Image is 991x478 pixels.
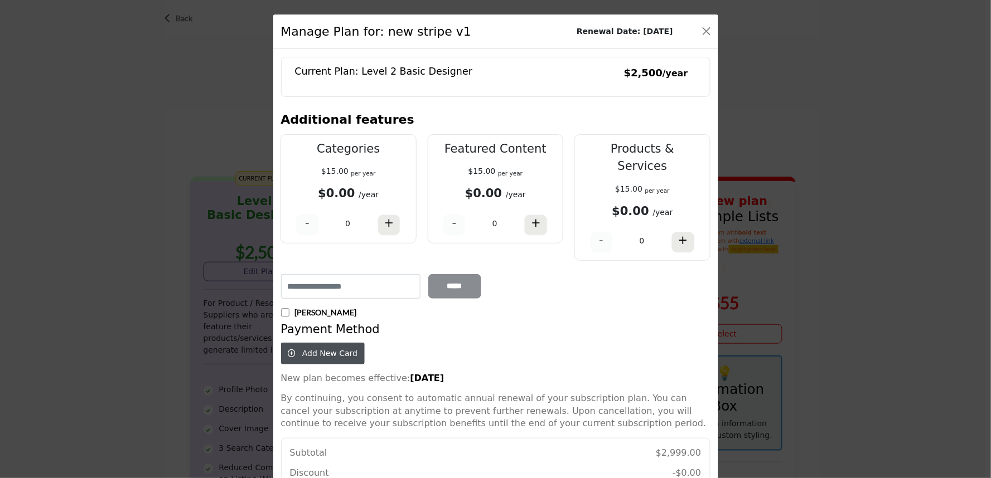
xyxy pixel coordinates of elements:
[281,372,710,384] p: New plan becomes effective:
[281,323,710,336] h4: Payment Method
[577,26,673,37] b: Renewal Date: [DATE]
[345,218,350,230] p: 0
[506,190,526,199] span: /year
[302,349,357,358] span: Add New Card
[624,66,688,80] p: $2,500
[653,208,673,217] span: /year
[321,167,349,175] span: $15.00
[612,204,649,218] b: $0.00
[492,218,497,230] p: 0
[351,170,375,177] sub: per year
[585,140,700,175] p: Products & Services
[678,233,688,247] h4: +
[645,187,670,194] sub: per year
[294,307,356,318] p: [PERSON_NAME]
[359,190,379,199] span: /year
[465,187,502,200] b: $0.00
[699,23,714,39] button: Close
[615,184,642,193] span: $15.00
[438,140,553,158] p: Featured Content
[281,392,710,430] p: By continuing, you consent to automatic annual renewal of your subscription plan. You can cancel ...
[281,110,414,129] h3: Additional features
[290,447,327,459] p: Subtotal
[291,140,406,158] p: Categories
[498,170,523,177] sub: per year
[410,373,444,383] strong: [DATE]
[281,22,472,41] h1: Manage Plan for: new stripe v1
[671,232,695,253] button: +
[656,447,701,459] p: $2,999.00
[384,216,394,230] h4: +
[378,214,401,236] button: +
[663,68,688,79] small: /year
[318,187,355,200] b: $0.00
[281,343,365,364] button: Add New Card
[468,167,496,175] span: $15.00
[524,214,548,236] button: +
[640,235,645,247] p: 0
[295,66,473,77] h5: Current Plan: Level 2 Basic Designer
[531,216,541,230] h4: +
